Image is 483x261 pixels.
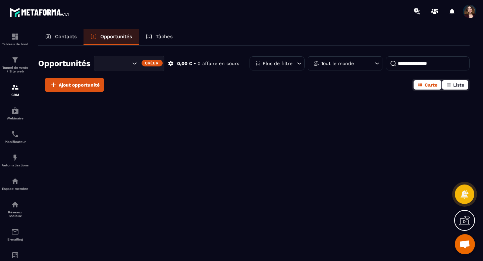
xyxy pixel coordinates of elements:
[11,83,19,91] img: formation
[2,66,29,73] p: Tunnel de vente / Site web
[11,201,19,209] img: social-network
[156,34,173,40] p: Tâches
[2,102,29,125] a: automationsautomationsWebinaire
[263,61,292,66] p: Plus de filtre
[11,251,19,259] img: accountant
[139,29,179,45] a: Tâches
[2,238,29,241] p: E-mailing
[11,107,19,115] img: automations
[11,56,19,64] img: formation
[2,140,29,144] p: Planificateur
[455,234,475,254] a: Ouvrir le chat
[2,187,29,191] p: Espace membre
[38,57,91,70] h2: Opportunités
[11,228,19,236] img: email
[55,34,77,40] p: Contacts
[414,80,441,90] button: Carte
[38,29,84,45] a: Contacts
[2,51,29,78] a: formationformationTunnel de vente / Site web
[2,163,29,167] p: Automatisations
[442,80,468,90] button: Liste
[2,210,29,218] p: Réseaux Sociaux
[100,60,130,67] input: Search for option
[194,60,196,67] p: •
[11,154,19,162] img: automations
[9,6,70,18] img: logo
[198,60,239,67] p: 0 affaire en cours
[59,82,100,88] span: Ajout opportunité
[453,82,464,88] span: Liste
[321,61,354,66] p: Tout le monde
[100,34,132,40] p: Opportunités
[2,223,29,246] a: emailemailE-mailing
[11,130,19,138] img: scheduler
[2,196,29,223] a: social-networksocial-networkRéseaux Sociaux
[2,149,29,172] a: automationsautomationsAutomatisations
[177,60,192,67] p: 0,00 €
[2,42,29,46] p: Tableau de bord
[84,29,139,45] a: Opportunités
[425,82,437,88] span: Carte
[2,125,29,149] a: schedulerschedulerPlanificateur
[2,28,29,51] a: formationformationTableau de bord
[2,172,29,196] a: automationsautomationsEspace membre
[11,177,19,185] img: automations
[2,116,29,120] p: Webinaire
[11,33,19,41] img: formation
[2,93,29,97] p: CRM
[94,56,164,71] div: Search for option
[2,78,29,102] a: formationformationCRM
[45,78,104,92] button: Ajout opportunité
[142,60,163,66] div: Créer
